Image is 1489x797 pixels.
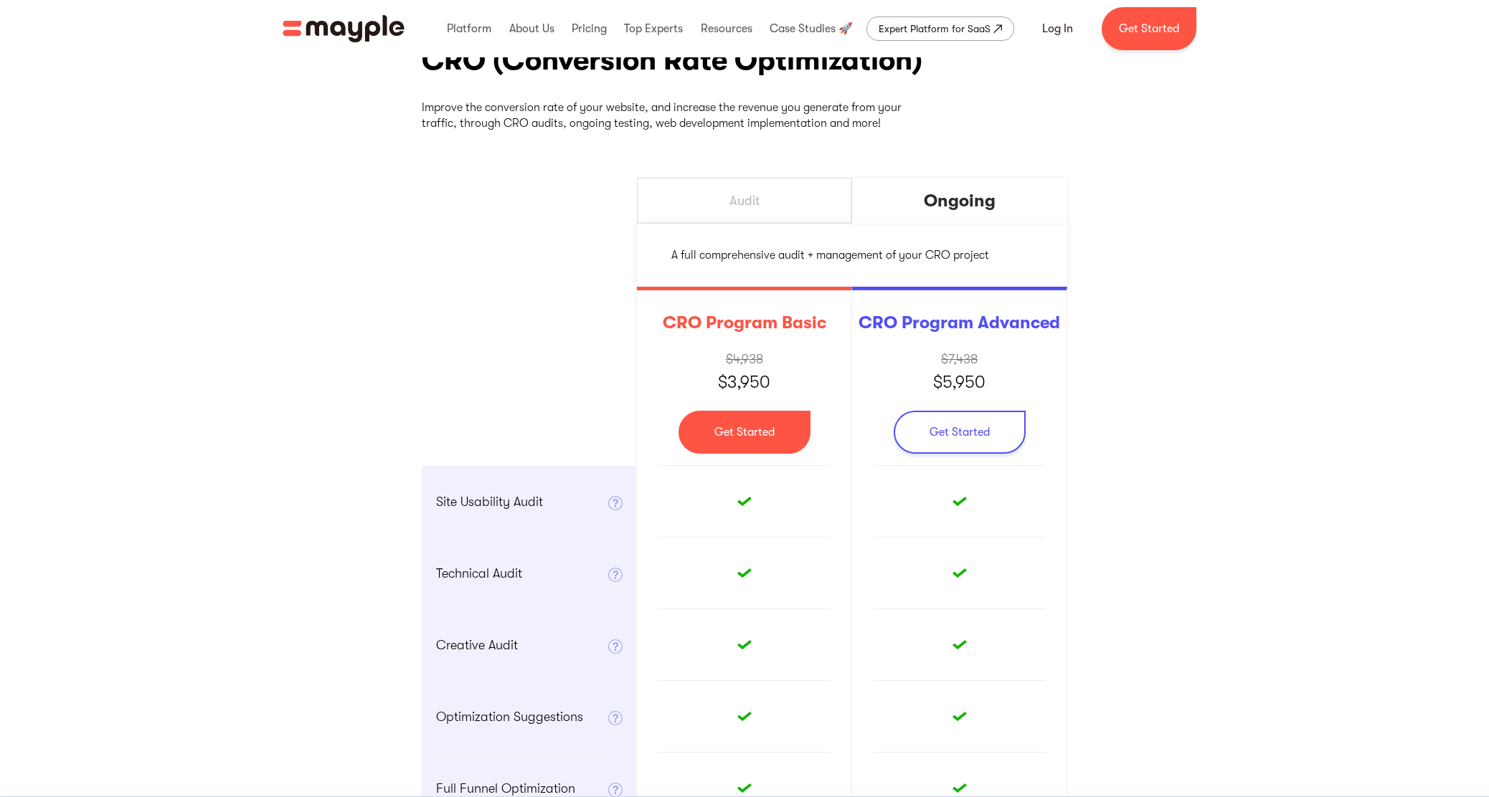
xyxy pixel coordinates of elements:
h2: CRO (Conversion Rate Optimization) [422,42,922,78]
p: $7,438 [941,350,978,369]
p: Creative Audit [436,636,518,655]
p: Improve the conversion rate of your website, and increase the revenue you generate from your traf... [422,100,938,132]
p: $5,950 [933,369,985,395]
div: Resources [697,6,756,52]
h3: CRO Program Basic [663,312,826,333]
div: Pricing [568,6,610,52]
div: Ongoing [924,190,996,211]
iframe: To enrich screen reader interactions, please activate Accessibility in Grammarly extension settings [1417,728,1489,797]
div: Top Experts [620,6,686,52]
a: Expert Platform for SaaS [866,16,1014,41]
p: A full comprehensive audit + management of your CRO project [671,247,1033,264]
h3: CRO Program Advanced [859,312,1060,333]
p: Technical Audit [436,564,522,583]
p: Site Usability Audit [436,492,543,512]
div: Platform [443,6,495,52]
div: Chat Widget [1417,728,1489,797]
img: Mayple logo [283,15,405,42]
a: Get Started [894,411,1026,454]
a: Get Started [1102,7,1196,50]
p: $3,950 [718,369,770,395]
p: $4,938 [726,350,763,369]
div: Audit [729,193,760,209]
div: Expert Platform for SaaS [879,20,991,37]
a: home [283,15,405,42]
a: Get Started [679,411,810,454]
a: Log In [1025,11,1090,46]
div: About Us [506,6,558,52]
p: Optimization Suggestions [436,707,583,727]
